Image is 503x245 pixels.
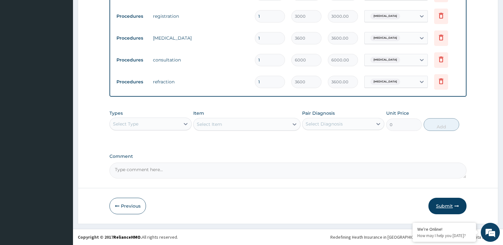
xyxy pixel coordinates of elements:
[12,32,26,48] img: d_794563401_company_1708531726252_794563401
[113,76,150,88] td: Procedures
[193,110,204,116] label: Item
[386,110,409,116] label: Unit Price
[113,10,150,22] td: Procedures
[370,13,400,19] span: [MEDICAL_DATA]
[370,79,400,85] span: [MEDICAL_DATA]
[306,121,343,127] div: Select Diagnosis
[78,234,142,240] strong: Copyright © 2017 .
[417,226,471,232] div: We're Online!
[73,229,503,245] footer: All rights reserved.
[417,233,471,238] p: How may I help you today?
[150,10,252,23] td: registration
[113,32,150,44] td: Procedures
[428,198,467,214] button: Submit
[150,32,252,44] td: [MEDICAL_DATA]
[424,118,459,131] button: Add
[109,154,467,159] label: Comment
[109,111,123,116] label: Types
[370,57,400,63] span: [MEDICAL_DATA]
[330,234,498,240] div: Redefining Heath Insurance in [GEOGRAPHIC_DATA] using Telemedicine and Data Science!
[370,35,400,41] span: [MEDICAL_DATA]
[113,121,138,127] div: Select Type
[302,110,335,116] label: Pair Diagnosis
[37,80,88,144] span: We're online!
[3,173,121,195] textarea: Type your message and hit 'Enter'
[109,198,146,214] button: Previous
[113,234,141,240] a: RelianceHMO
[150,75,252,88] td: refraction
[113,54,150,66] td: Procedures
[104,3,119,18] div: Minimize live chat window
[150,54,252,66] td: consultation
[33,35,107,44] div: Chat with us now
